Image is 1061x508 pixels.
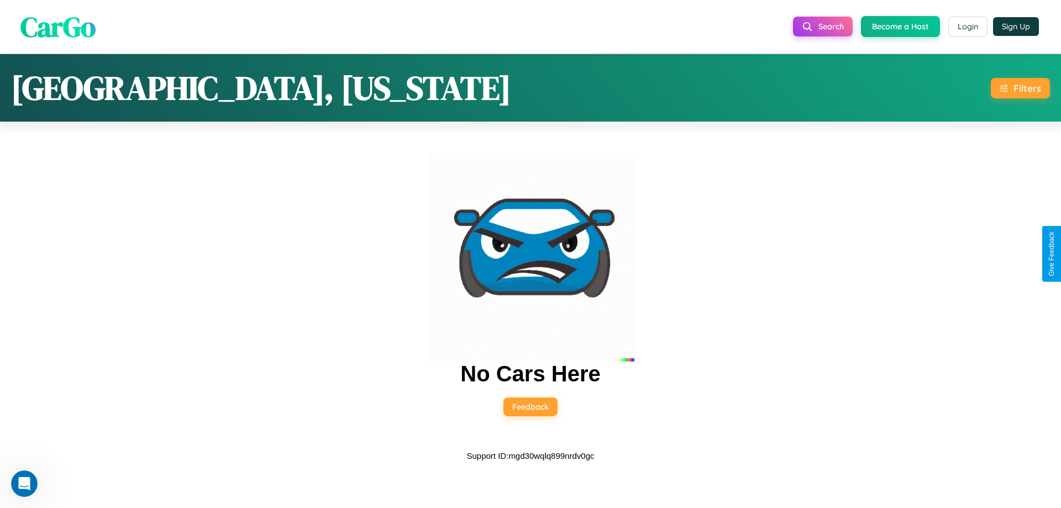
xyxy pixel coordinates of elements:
button: Search [793,17,853,36]
img: car [427,154,634,362]
h1: [GEOGRAPHIC_DATA], [US_STATE] [11,65,511,111]
div: Give Feedback [1048,232,1055,276]
span: Search [818,22,844,32]
button: Login [948,17,988,36]
span: CarGo [20,7,96,45]
h2: No Cars Here [460,362,600,386]
button: Feedback [503,397,558,416]
button: Filters [991,78,1050,98]
div: Filters [1013,82,1041,94]
iframe: Intercom live chat [11,470,38,497]
button: Become a Host [861,16,940,37]
button: Sign Up [993,17,1039,36]
p: Support ID: mgd30wqlq899nrdv0gc [467,448,595,463]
